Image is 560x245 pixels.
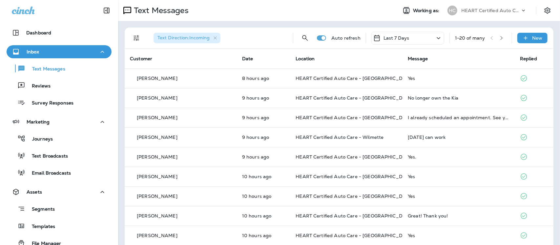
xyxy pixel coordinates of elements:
div: 1 - 20 of many [455,35,485,41]
p: Assets [27,189,42,195]
span: HEART Certified Auto Care - [GEOGRAPHIC_DATA] [296,233,413,238]
p: [PERSON_NAME] [137,76,177,81]
div: Friday can work [408,135,509,140]
p: Aug 14, 2025 10:41 AM [242,135,285,140]
span: Customer [130,56,152,62]
p: Aug 14, 2025 09:41 AM [242,233,285,238]
p: Aug 14, 2025 10:48 AM [242,95,285,101]
div: Text Direction:Incoming [154,33,220,43]
div: I already scheduled an appointment. See you 8/21. [408,115,509,120]
button: Assets [7,185,112,198]
span: Location [296,56,315,62]
button: Dashboard [7,26,112,39]
p: HEART Certified Auto Care [461,8,520,13]
p: Inbox [27,49,39,54]
p: [PERSON_NAME] [137,194,177,199]
div: Yes [408,174,509,179]
div: Yes [408,194,509,199]
span: Replied [520,56,537,62]
span: HEART Certified Auto Care - [GEOGRAPHIC_DATA] [296,115,413,121]
button: Email Broadcasts [7,166,112,179]
span: Date [242,56,253,62]
span: HEART Certified Auto Care - Wilmette [296,134,384,140]
p: Aug 14, 2025 10:43 AM [242,115,285,120]
span: HEART Certified Auto Care - [GEOGRAPHIC_DATA] [296,75,413,81]
span: HEART Certified Auto Care - [GEOGRAPHIC_DATA] [296,154,413,160]
button: Reviews [7,79,112,92]
p: Aug 14, 2025 10:33 AM [242,154,285,160]
span: HEART Certified Auto Care - [GEOGRAPHIC_DATA] [296,193,413,199]
p: Aug 14, 2025 09:56 AM [242,213,285,218]
button: Inbox [7,45,112,58]
p: Journeys [26,136,53,142]
p: [PERSON_NAME] [137,154,177,160]
p: Segments [25,206,55,213]
p: Auto refresh [331,35,361,41]
span: HEART Certified Auto Care - [GEOGRAPHIC_DATA] [296,174,413,179]
p: Marketing [27,119,50,124]
p: Dashboard [26,30,51,35]
button: Marketing [7,115,112,128]
p: [PERSON_NAME] [137,233,177,238]
button: Journeys [7,132,112,145]
button: Search Messages [299,31,312,45]
p: Text Messages [26,66,65,72]
p: New [532,35,543,41]
div: Yes [408,76,509,81]
div: Yes [408,233,509,238]
div: HC [447,6,457,15]
button: Survey Responses [7,96,112,109]
p: [PERSON_NAME] [137,174,177,179]
p: Text Broadcasts [25,153,68,160]
p: [PERSON_NAME] [137,135,177,140]
div: No longer own the Kia [408,95,509,101]
button: Templates [7,219,112,233]
p: Reviews [25,83,51,89]
div: Great! Thank you! [408,213,509,218]
p: Aug 14, 2025 10:21 AM [242,174,285,179]
span: Message [408,56,428,62]
button: Filters [130,31,143,45]
p: Aug 14, 2025 10:11 AM [242,194,285,199]
button: Settings [542,5,553,16]
button: Text Messages [7,62,112,75]
p: Aug 14, 2025 12:14 PM [242,76,285,81]
button: Text Broadcasts [7,149,112,162]
span: HEART Certified Auto Care - [GEOGRAPHIC_DATA] [296,95,413,101]
p: Text Messages [131,6,189,15]
p: [PERSON_NAME] [137,95,177,101]
p: Survey Responses [25,100,73,106]
p: Email Broadcasts [25,170,71,177]
p: Templates [25,224,55,230]
p: Last 7 Days [384,35,409,41]
button: Collapse Sidebar [97,4,116,17]
div: Yes. [408,154,509,160]
button: Segments [7,202,112,216]
span: HEART Certified Auto Care - [GEOGRAPHIC_DATA] [296,213,413,219]
p: [PERSON_NAME] [137,213,177,218]
p: [PERSON_NAME] [137,115,177,120]
span: Text Direction : Incoming [157,35,210,41]
span: Working as: [413,8,441,13]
